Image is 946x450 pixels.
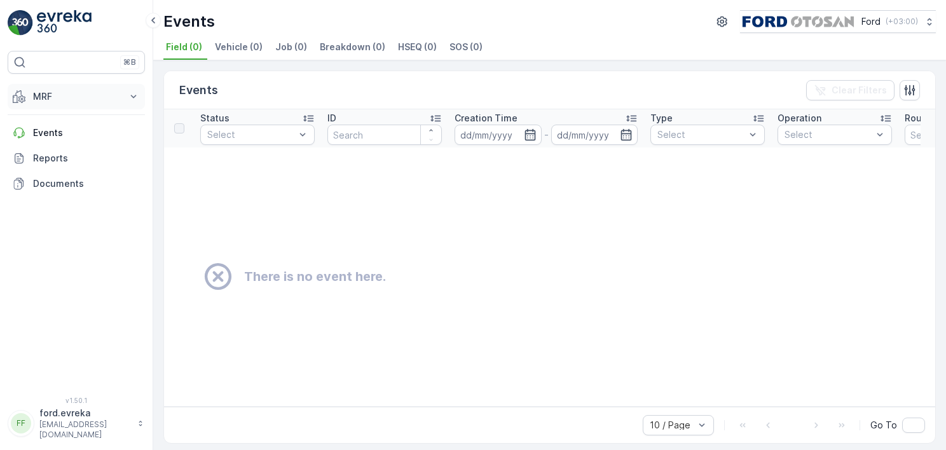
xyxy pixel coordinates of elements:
button: Clear Filters [806,80,895,100]
p: Creation Time [455,112,518,125]
p: Documents [33,177,140,190]
p: ⌘B [123,57,136,67]
p: ( +03:00 ) [886,17,918,27]
input: dd/mm/yyyy [455,125,542,145]
a: Reports [8,146,145,171]
p: Ford [861,15,881,28]
p: ID [327,112,336,125]
p: Select [657,128,745,141]
span: Job (0) [275,41,307,53]
a: Documents [8,171,145,196]
p: Events [33,126,140,139]
button: Ford(+03:00) [740,10,936,33]
span: v 1.50.1 [8,397,145,404]
span: Vehicle (0) [215,41,263,53]
p: Reports [33,152,140,165]
img: logo [8,10,33,36]
input: Search [327,125,442,145]
span: SOS (0) [449,41,483,53]
p: ford.evreka [39,407,131,419]
input: dd/mm/yyyy [551,125,638,145]
button: MRF [8,84,145,109]
span: HSEQ (0) [398,41,437,53]
img: logo_light-DOdMpM7g.png [37,10,92,36]
p: - [544,127,549,142]
p: Events [163,11,215,32]
p: Events [179,81,218,99]
p: Select [785,128,872,141]
button: FFford.evreka[EMAIL_ADDRESS][DOMAIN_NAME] [8,407,145,440]
span: Go To [870,419,897,432]
span: Breakdown (0) [320,41,385,53]
p: Operation [778,112,821,125]
p: Status [200,112,230,125]
p: MRF [33,90,120,103]
img: image_17_ZEg4Tyq.png [740,15,856,29]
p: Type [650,112,673,125]
span: Field (0) [166,41,202,53]
div: FF [11,413,31,433]
p: Clear Filters [832,84,887,97]
a: Events [8,120,145,146]
h2: There is no event here. [244,267,386,286]
p: Select [207,128,295,141]
p: [EMAIL_ADDRESS][DOMAIN_NAME] [39,419,131,440]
